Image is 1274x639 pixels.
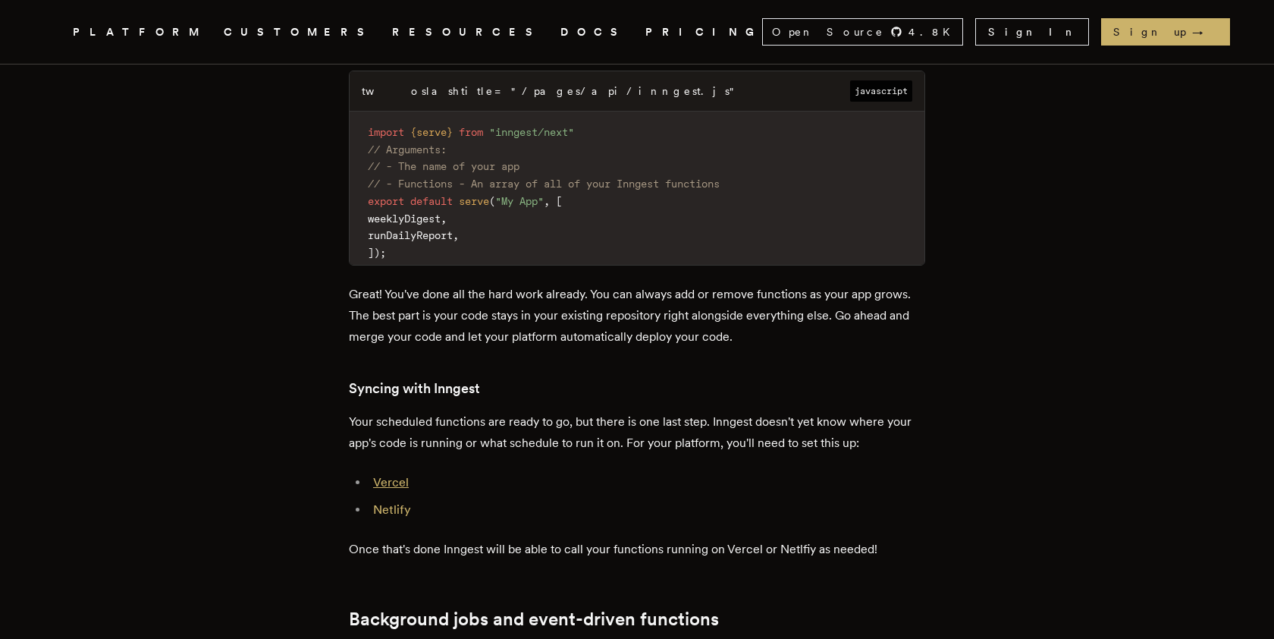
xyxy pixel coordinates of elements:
span: ] [368,247,374,259]
span: // - Functions - An array of all of your Inngest functions [368,178,720,190]
h2: Background jobs and event-driven functions [349,609,925,630]
span: // Arguments: [368,143,447,156]
span: from [459,126,483,138]
a: CUSTOMERS [224,23,374,42]
span: serve [416,126,447,138]
span: [ [556,195,562,207]
span: export [368,195,404,207]
span: 4.8 K [908,24,959,39]
span: { [410,126,416,138]
span: , [453,229,459,241]
span: , [441,212,447,225]
span: default [410,195,453,207]
div: twoslashtitle="/pages/api/inngest.js" [362,83,741,99]
span: import [368,126,404,138]
a: Sign up [1101,18,1230,46]
a: Vercel [373,475,409,489]
button: RESOURCES [392,23,542,42]
a: DOCS [560,23,627,42]
h3: Syncing with Inngest [349,378,925,399]
span: // - The name of your app [368,160,519,172]
span: } [447,126,453,138]
span: Open Source [772,24,884,39]
button: PLATFORM [73,23,206,42]
span: runDailyReport [368,229,453,241]
span: ( [489,195,495,207]
span: javascript [850,80,912,102]
span: serve [459,195,489,207]
span: ; [380,247,386,259]
span: "My App" [495,195,544,207]
span: → [1192,24,1218,39]
p: Once that's done Inngest will be able to call your functions running on Vercel or Netlfiy as needed! [349,539,925,560]
p: Your scheduled functions are ready to go, but there is one last step. Inngest doesn't yet know wh... [349,411,925,454]
a: PRICING [645,23,762,42]
a: Sign In [975,18,1089,46]
span: "inngest/next" [489,126,574,138]
span: ) [374,247,380,259]
a: Netlify [373,502,411,517]
span: , [544,195,550,207]
span: weeklyDigest [368,212,441,225]
p: Great! You've done all the hard work already. You can always add or remove functions as your app ... [349,284,925,348]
